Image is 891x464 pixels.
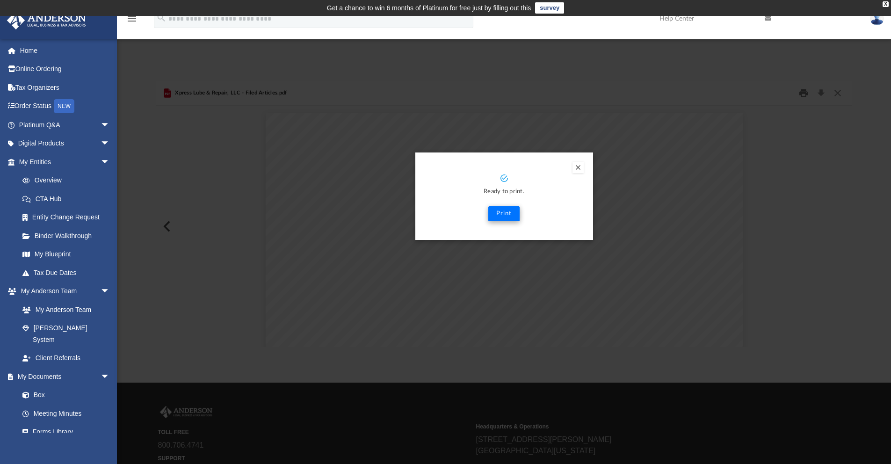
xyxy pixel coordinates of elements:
[535,2,564,14] a: survey
[425,187,584,197] p: Ready to print.
[488,206,520,221] button: Print
[156,13,167,23] i: search
[7,78,124,97] a: Tax Organizers
[883,1,889,7] div: close
[7,282,119,301] a: My Anderson Teamarrow_drop_down
[13,349,119,368] a: Client Referrals
[13,189,124,208] a: CTA Hub
[7,97,124,116] a: Order StatusNEW
[7,367,119,386] a: My Documentsarrow_drop_down
[7,60,124,79] a: Online Ordering
[4,11,89,29] img: Anderson Advisors Platinum Portal
[7,152,124,171] a: My Entitiesarrow_drop_down
[101,134,119,153] span: arrow_drop_down
[101,116,119,135] span: arrow_drop_down
[870,12,884,25] img: User Pic
[7,116,124,134] a: Platinum Q&Aarrow_drop_down
[126,13,138,24] i: menu
[13,208,124,227] a: Entity Change Request
[13,386,115,405] a: Box
[54,99,74,113] div: NEW
[7,134,124,153] a: Digital Productsarrow_drop_down
[13,171,124,190] a: Overview
[101,367,119,386] span: arrow_drop_down
[13,245,119,264] a: My Blueprint
[13,263,124,282] a: Tax Due Dates
[156,81,853,347] div: Preview
[13,300,115,319] a: My Anderson Team
[126,18,138,24] a: menu
[101,152,119,172] span: arrow_drop_down
[13,226,124,245] a: Binder Walkthrough
[13,319,119,349] a: [PERSON_NAME] System
[327,2,531,14] div: Get a chance to win 6 months of Platinum for free just by filling out this
[13,404,119,423] a: Meeting Minutes
[13,423,115,442] a: Forms Library
[101,282,119,301] span: arrow_drop_down
[7,41,124,60] a: Home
